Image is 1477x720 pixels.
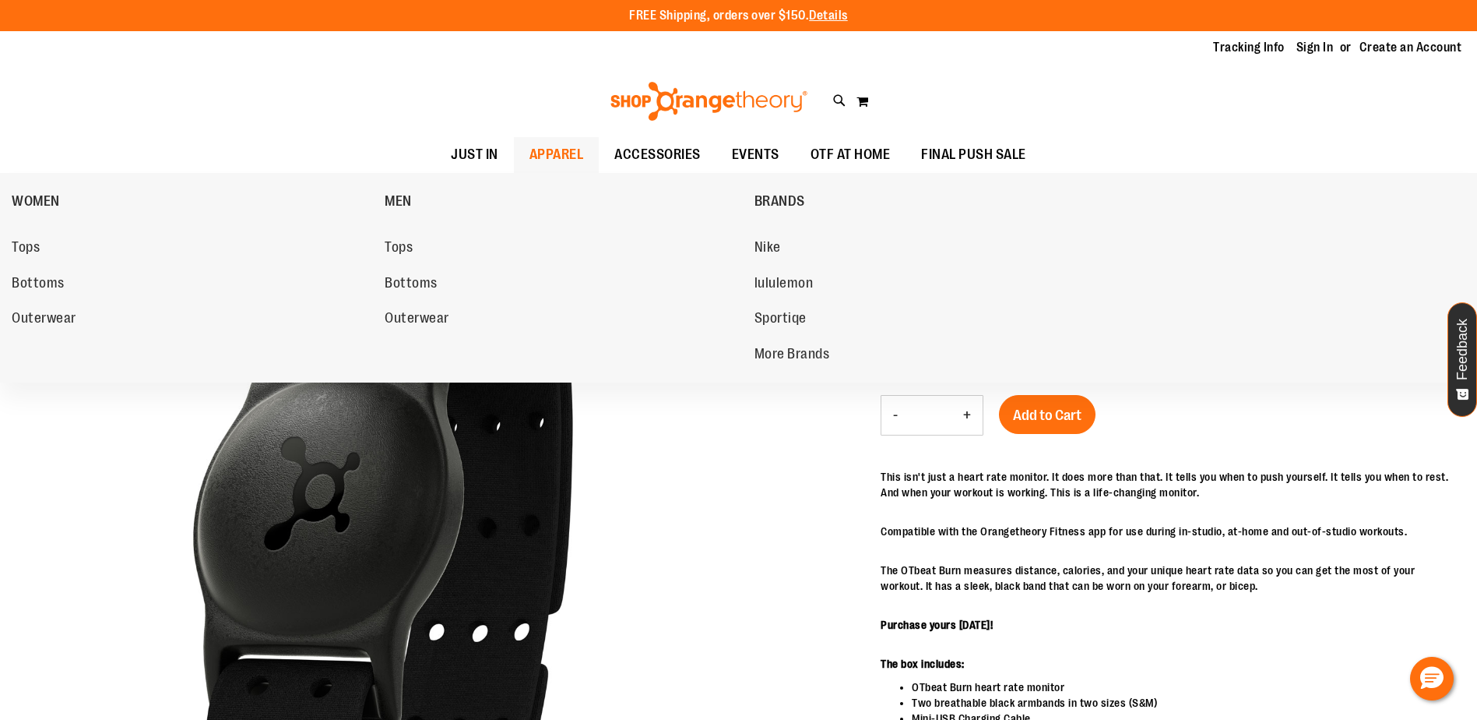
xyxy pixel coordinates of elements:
[1410,657,1454,701] button: Hello, have a question? Let’s chat.
[435,137,514,173] a: JUST IN
[12,275,65,295] span: Bottoms
[608,82,810,121] img: Shop Orangetheory
[754,193,805,213] span: BRANDS
[12,310,76,330] span: Outerwear
[881,469,1450,500] p: This isn't just a heart rate monitor. It does more than that. It tells you when to push yourself....
[795,137,906,172] a: OTF AT HOME
[951,396,983,435] button: Increase product quantity
[1359,39,1462,56] a: Create an Account
[385,181,746,221] a: MEN
[906,137,1042,173] a: FINAL PUSH SALE
[1296,39,1334,56] a: Sign In
[754,239,781,259] span: Nike
[909,397,951,434] input: Product quantity
[1447,302,1477,417] button: Feedback - Show survey
[881,524,1450,539] p: Compatible with the Orangetheory Fitness app for use during in-studio, at-home and out-of-studio ...
[921,137,1026,172] span: FINAL PUSH SALE
[1213,39,1285,56] a: Tracking Info
[385,310,449,330] span: Outerwear
[514,137,600,173] a: APPAREL
[881,563,1450,594] p: The OTbeat Burn measures distance, calories, and your unique heart rate data so you can get the m...
[716,137,795,173] a: EVENTS
[912,679,1450,695] li: OTbeat Burn heart rate monitor
[529,137,584,172] span: APPAREL
[809,9,848,23] a: Details
[754,346,830,365] span: More Brands
[385,275,438,295] span: Bottoms
[881,658,965,670] b: The box includes:
[385,239,413,259] span: Tops
[1013,407,1081,424] span: Add to Cart
[754,181,1120,221] a: BRANDS
[912,695,1450,711] li: Two breathable black armbands in two sizes (S&M)
[385,193,412,213] span: MEN
[732,137,779,172] span: EVENTS
[811,137,891,172] span: OTF AT HOME
[754,275,814,295] span: lululemon
[1455,319,1470,380] span: Feedback
[12,181,377,221] a: WOMEN
[881,396,909,435] button: Decrease product quantity
[881,619,993,631] b: Purchase yours [DATE]!
[12,239,40,259] span: Tops
[451,137,498,172] span: JUST IN
[629,7,848,25] p: FREE Shipping, orders over $150.
[999,395,1095,434] button: Add to Cart
[754,310,807,330] span: Sportiqe
[599,137,716,173] a: ACCESSORIES
[614,137,701,172] span: ACCESSORIES
[12,193,60,213] span: WOMEN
